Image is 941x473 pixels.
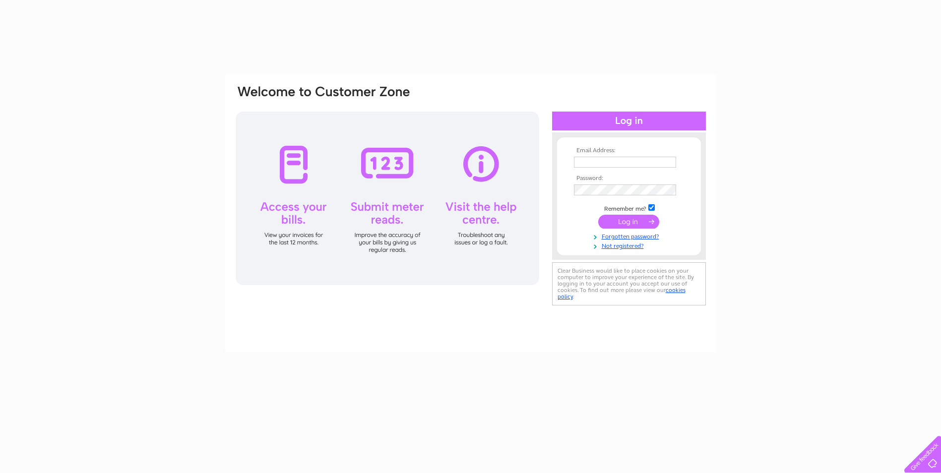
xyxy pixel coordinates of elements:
[571,203,687,213] td: Remember me?
[571,147,687,154] th: Email Address:
[571,175,687,182] th: Password:
[558,287,686,300] a: cookies policy
[574,231,687,240] a: Forgotten password?
[574,240,687,250] a: Not registered?
[552,262,706,305] div: Clear Business would like to place cookies on your computer to improve your experience of the sit...
[598,215,659,229] input: Submit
